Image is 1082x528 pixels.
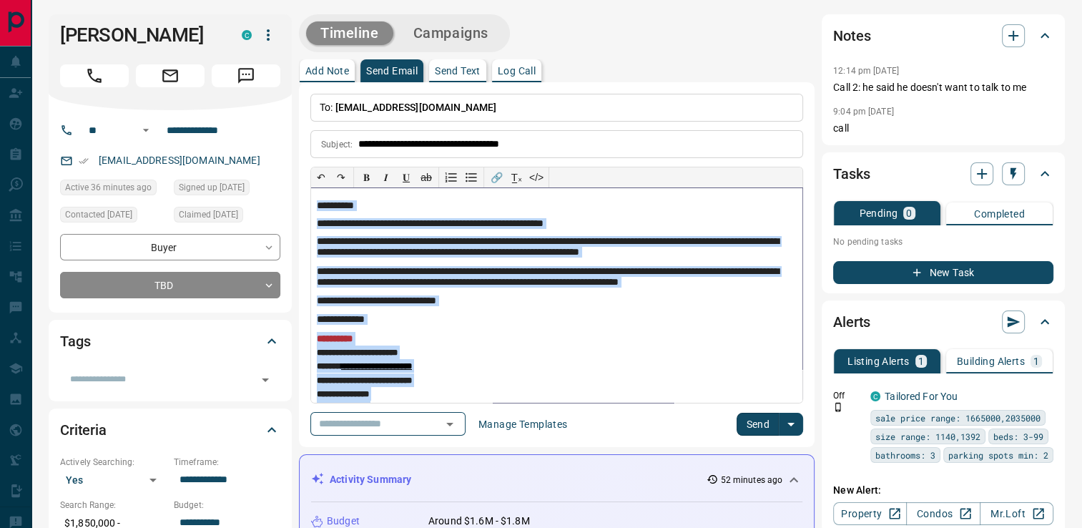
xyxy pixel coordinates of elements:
button: 𝐁 [356,167,376,187]
button: Open [255,370,275,390]
div: Sun Oct 12 2025 [174,207,280,227]
div: Criteria [60,413,280,447]
button: 𝑰 [376,167,396,187]
a: Mr.Loft [980,502,1053,525]
div: Notes [833,19,1053,53]
p: call [833,121,1053,136]
a: Condos [906,502,980,525]
div: Yes [60,469,167,492]
div: Sun Oct 12 2025 [174,180,280,200]
span: Active 36 minutes ago [65,180,152,195]
p: Listing Alerts [847,356,910,366]
p: Timeframe: [174,456,280,469]
span: sale price range: 1665000,2035000 [875,411,1041,425]
p: Subject: [321,138,353,151]
button: Send [737,413,779,436]
span: bathrooms: 3 [875,448,935,462]
p: New Alert: [833,483,1053,498]
button: New Task [833,261,1053,284]
button: </> [526,167,546,187]
button: Manage Templates [470,413,576,436]
button: ↶ [311,167,331,187]
span: parking spots min: 2 [948,448,1048,462]
h2: Alerts [833,311,870,333]
span: Contacted [DATE] [65,207,132,222]
button: 𝐔 [396,167,416,187]
span: Message [212,64,280,87]
p: Budget: [174,499,280,512]
p: Log Call [498,66,536,76]
div: condos.ca [242,30,252,40]
span: Signed up [DATE] [179,180,245,195]
span: Call [60,64,129,87]
p: 1 [1033,356,1039,366]
div: split button [737,413,803,436]
span: size range: 1140,1392 [875,429,980,444]
p: Building Alerts [957,356,1025,366]
div: Alerts [833,305,1053,339]
h2: Tags [60,330,90,353]
span: [EMAIL_ADDRESS][DOMAIN_NAME] [335,102,497,113]
div: Activity Summary52 minutes ago [311,466,802,493]
p: Pending [859,208,897,218]
span: beds: 3-99 [993,429,1043,444]
p: Activity Summary [330,472,411,487]
button: Open [440,414,460,434]
svg: Email Verified [79,156,89,166]
button: Campaigns [399,21,503,45]
div: Buyer [60,234,280,260]
h2: Criteria [60,419,107,441]
p: Add Note [305,66,349,76]
p: Call 2: he said he doesn't want to talk to me [833,80,1053,95]
p: 1 [918,356,924,366]
button: 🔗 [486,167,506,187]
p: Actively Searching: [60,456,167,469]
div: Sun Oct 12 2025 [60,207,167,227]
a: Property [833,502,907,525]
span: Claimed [DATE] [179,207,238,222]
svg: Push Notification Only [833,402,843,412]
div: Tue Oct 14 2025 [60,180,167,200]
p: 12:14 pm [DATE] [833,66,899,76]
button: Open [137,122,154,139]
div: TBD [60,272,280,298]
div: condos.ca [870,391,880,401]
p: 52 minutes ago [721,474,783,487]
span: 𝐔 [403,172,410,183]
button: ↷ [331,167,351,187]
p: To: [310,94,803,122]
p: Send Email [366,66,418,76]
p: Search Range: [60,499,167,512]
div: Tasks [833,157,1053,191]
p: Send Text [435,66,481,76]
p: Off [833,389,862,402]
button: Numbered list [441,167,461,187]
button: Bullet list [461,167,481,187]
p: 9:04 pm [DATE] [833,107,894,117]
button: T̲ₓ [506,167,526,187]
h1: [PERSON_NAME] [60,24,220,47]
a: Tailored For You [885,391,958,402]
a: [EMAIL_ADDRESS][DOMAIN_NAME] [99,155,260,166]
p: Completed [974,209,1025,219]
h2: Notes [833,24,870,47]
p: 0 [906,208,912,218]
div: Tags [60,324,280,358]
h2: Tasks [833,162,870,185]
button: Timeline [306,21,393,45]
span: Email [136,64,205,87]
s: ab [420,172,432,183]
button: ab [416,167,436,187]
p: No pending tasks [833,231,1053,253]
